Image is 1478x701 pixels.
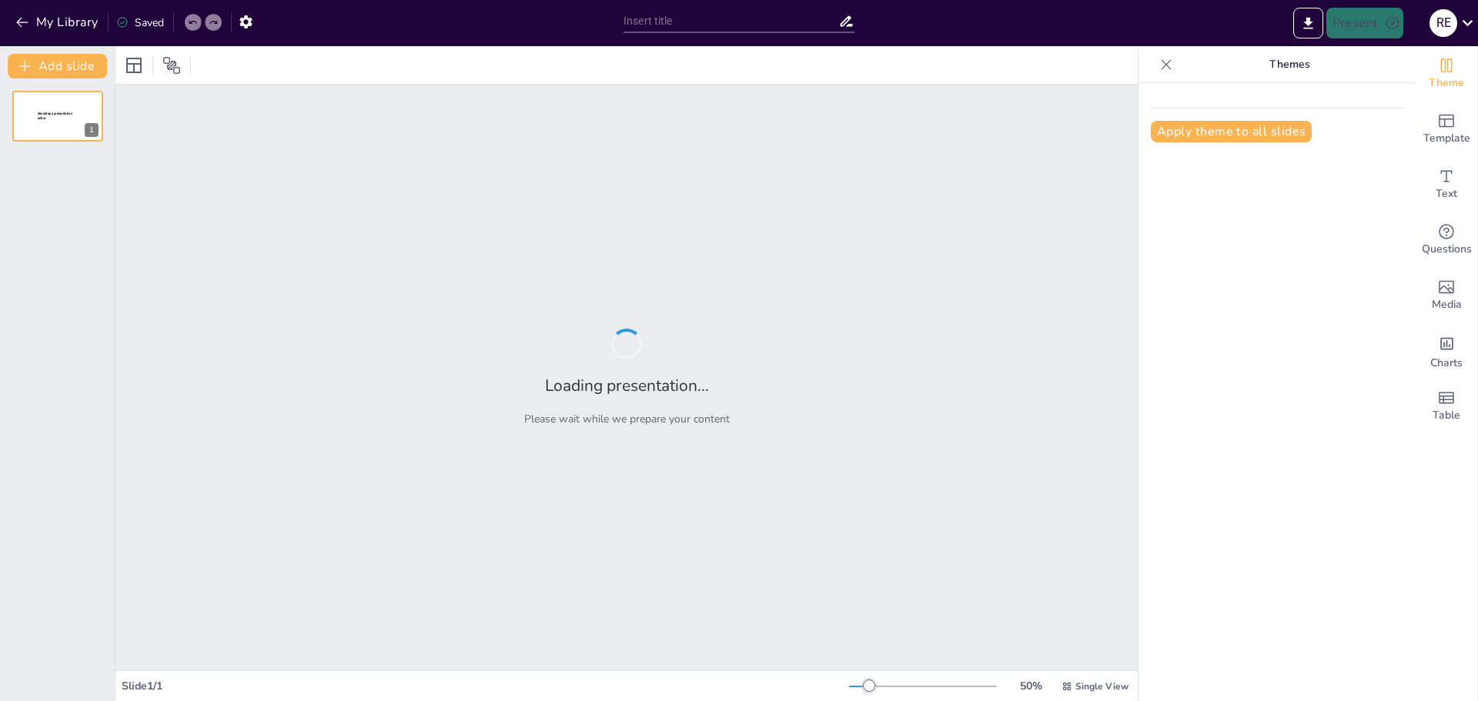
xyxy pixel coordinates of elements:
span: Single View [1075,680,1129,693]
div: Add a table [1416,379,1477,434]
h2: Loading presentation... [545,375,709,396]
div: Slide 1 / 1 [122,679,849,693]
button: R E [1430,8,1457,38]
div: Add images, graphics, shapes or video [1416,268,1477,323]
span: Sendsteps presentation editor [38,112,72,120]
button: Add slide [8,54,107,78]
span: Position [162,56,181,75]
button: Export to PowerPoint [1293,8,1323,38]
div: 1 [85,123,99,137]
span: Template [1423,130,1470,147]
span: Media [1432,296,1462,313]
div: Add text boxes [1416,157,1477,212]
input: Insert title [624,10,838,32]
div: Get real-time input from your audience [1416,212,1477,268]
div: Layout [122,53,146,78]
button: Apply theme to all slides [1151,121,1312,142]
div: Change the overall theme [1416,46,1477,102]
span: Text [1436,185,1457,202]
span: Table [1433,407,1460,424]
div: R E [1430,9,1457,37]
div: 1 [12,91,103,142]
div: 50 % [1012,679,1049,693]
div: Add charts and graphs [1416,323,1477,379]
button: Present [1326,8,1403,38]
p: Themes [1179,46,1400,83]
span: Theme [1429,75,1464,92]
p: Please wait while we prepare your content [524,412,730,426]
div: Add ready made slides [1416,102,1477,157]
span: Questions [1422,241,1472,258]
span: Charts [1430,355,1463,372]
div: Saved [116,15,164,30]
button: My Library [12,10,105,35]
